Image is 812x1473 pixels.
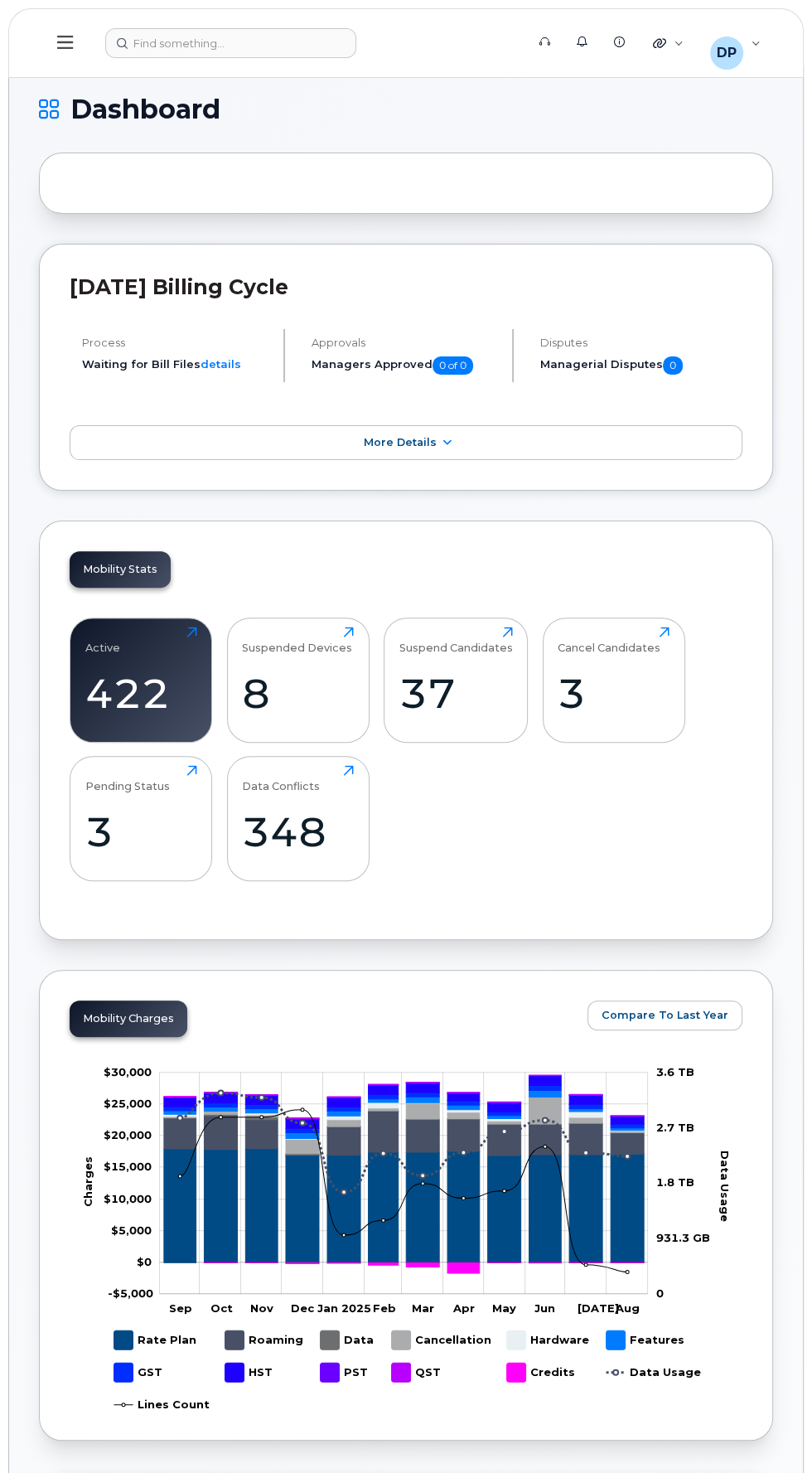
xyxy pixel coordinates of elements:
[312,356,499,375] h5: Managers Approved
[656,1286,664,1299] tspan: 0
[163,1085,643,1132] g: GST
[656,1120,694,1133] tspan: 2.7 TB
[169,1301,192,1314] tspan: Sep
[540,337,742,349] h4: Disputes
[225,1324,303,1356] g: Roaming
[104,1064,152,1078] tspan: $30,000
[242,765,354,871] a: Data Conflicts348
[663,356,683,375] span: 0
[399,627,513,733] a: Suspend Candidates37
[85,807,197,856] div: 3
[104,1096,152,1109] g: $0
[85,765,170,792] div: Pending Status
[364,436,437,448] span: More Details
[163,1148,643,1262] g: Rate Plan
[85,627,197,733] a: Active422
[108,1286,153,1299] g: $0
[291,1301,315,1314] tspan: Dec
[104,1191,152,1204] tspan: $10,000
[114,1356,163,1388] g: GST
[534,1301,554,1314] tspan: Jun
[114,1388,209,1421] g: Lines Count
[85,765,197,871] a: Pending Status3
[312,337,499,349] h4: Approvals
[242,627,354,733] a: Suspended Devices8
[740,1401,800,1461] iframe: Messenger Launcher
[163,1075,643,1127] g: HST
[210,1301,232,1314] tspan: Oct
[506,1324,589,1356] g: Hardware
[104,1096,152,1109] tspan: $25,000
[372,1301,395,1314] tspan: Feb
[163,1074,643,1118] g: QST
[70,274,742,299] h2: [DATE] Billing Cycle
[163,1090,643,1138] g: Features
[602,1007,728,1023] span: Compare To Last Year
[108,1286,153,1299] tspan: -$5,000
[250,1301,273,1314] tspan: Nov
[85,627,120,654] div: Active
[558,627,669,733] a: Cancel Candidates3
[85,669,197,718] div: 422
[163,1111,643,1156] g: Roaming
[104,1128,152,1141] tspan: $20,000
[433,356,473,375] span: 0 of 0
[242,627,352,654] div: Suspended Devices
[201,357,241,371] a: details
[104,1191,152,1204] g: $0
[606,1356,700,1388] g: Data Usage
[614,1301,639,1314] tspan: Aug
[70,97,220,122] span: Dashboard
[399,627,513,654] div: Suspend Candidates
[656,1231,710,1244] tspan: 931.3 GB
[606,1324,684,1356] g: Features
[242,669,354,718] div: 8
[114,1324,700,1421] g: Legend
[320,1324,375,1356] g: Data
[111,1223,152,1236] g: $0
[587,1001,742,1030] button: Compare To Last Year
[80,1156,94,1207] tspan: Charges
[558,669,669,718] div: 3
[506,1356,574,1388] g: Credits
[558,627,660,654] div: Cancel Candidates
[391,1356,442,1388] g: QST
[104,1128,152,1141] g: $0
[317,1301,370,1314] tspan: Jan 2025
[718,1151,732,1222] tspan: Data Usage
[242,807,354,856] div: 348
[82,337,269,349] h4: Process
[399,669,513,718] div: 37
[577,1301,618,1314] tspan: [DATE]
[452,1301,474,1314] tspan: Apr
[656,1064,694,1078] tspan: 3.6 TB
[104,1160,152,1173] tspan: $15,000
[137,1254,152,1267] tspan: $0
[104,1160,152,1173] g: $0
[492,1301,516,1314] tspan: May
[320,1356,369,1388] g: PST
[391,1324,491,1356] g: Cancellation
[225,1356,274,1388] g: HST
[540,356,742,375] h5: Managerial Disputes
[411,1301,433,1314] tspan: Mar
[656,1175,694,1189] tspan: 1.8 TB
[82,356,269,372] li: Waiting for Bill Files
[104,1064,152,1078] g: $0
[111,1223,152,1236] tspan: $5,000
[242,765,320,792] div: Data Conflicts
[114,1324,196,1356] g: Rate Plan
